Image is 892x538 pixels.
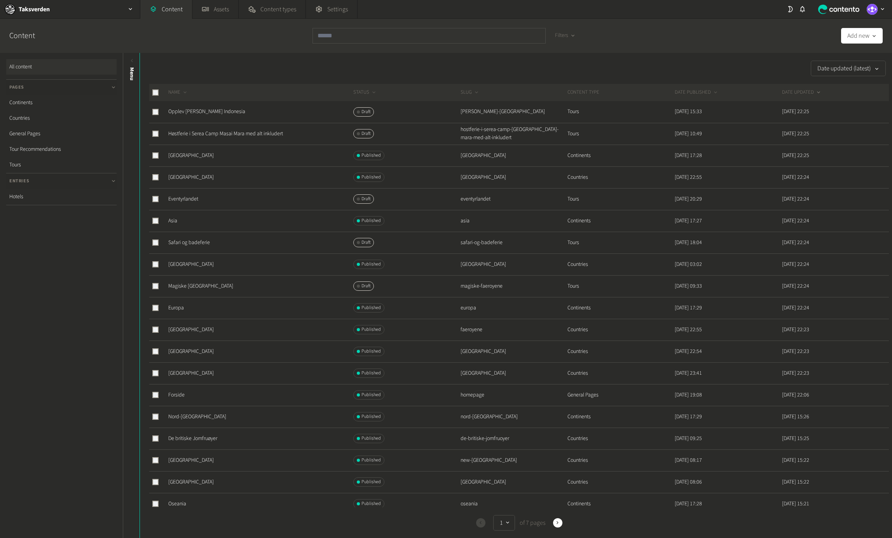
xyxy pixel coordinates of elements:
[361,500,381,507] span: Published
[782,260,809,268] time: [DATE] 22:24
[567,471,674,493] td: Countries
[461,89,480,96] button: SLUG
[460,341,567,362] td: [GEOGRAPHIC_DATA]
[168,435,217,442] a: De britiske Jomfruøyer
[361,413,381,420] span: Published
[460,232,567,253] td: safari-og-badeferie
[460,319,567,341] td: faeroyene
[782,500,809,508] time: [DATE] 15:21
[567,123,674,145] td: Tours
[782,239,809,246] time: [DATE] 22:24
[460,275,567,297] td: magiske-faeroyene
[675,413,702,421] time: [DATE] 17:29
[782,326,809,334] time: [DATE] 22:23
[168,304,184,312] a: Europa
[675,195,702,203] time: [DATE] 20:29
[460,123,567,145] td: hostferie-i-serea-camp-[GEOGRAPHIC_DATA]-mara-med-alt-inkludert
[6,126,117,141] a: General Pages
[361,435,381,442] span: Published
[168,282,233,290] a: Magiske [GEOGRAPHIC_DATA]
[675,217,702,225] time: [DATE] 17:27
[460,428,567,449] td: de-britiske-jomfruoyer
[168,369,214,377] a: [GEOGRAPHIC_DATA]
[567,232,674,253] td: Tours
[782,456,809,464] time: [DATE] 15:22
[675,391,702,399] time: [DATE] 19:08
[567,145,674,166] td: Continents
[353,89,377,96] button: STATUS
[782,391,809,399] time: [DATE] 22:06
[128,67,136,80] span: Menu
[555,31,568,40] span: Filters
[782,435,809,442] time: [DATE] 15:25
[361,174,381,181] span: Published
[460,362,567,384] td: [GEOGRAPHIC_DATA]
[675,89,719,96] button: DATE PUBLISHED
[567,84,674,101] th: CONTENT TYPE
[460,101,567,123] td: [PERSON_NAME]-[GEOGRAPHIC_DATA]
[361,348,381,355] span: Published
[9,84,24,91] span: Pages
[567,210,674,232] td: Continents
[168,456,214,464] a: [GEOGRAPHIC_DATA]
[5,4,16,15] img: Taksverden
[782,89,822,96] button: DATE UPDATED
[168,89,188,96] button: NAME
[361,457,381,464] span: Published
[361,391,381,398] span: Published
[168,108,245,115] a: Opplev [PERSON_NAME] Indonesia
[361,304,381,311] span: Published
[782,304,809,312] time: [DATE] 22:24
[782,348,809,355] time: [DATE] 22:23
[361,239,370,246] span: Draft
[811,61,886,76] button: Date updated (latest)
[493,515,515,531] button: 1
[675,304,702,312] time: [DATE] 17:29
[460,297,567,319] td: europa
[675,326,702,334] time: [DATE] 22:55
[168,217,177,225] a: Asia
[361,108,370,115] span: Draft
[168,260,214,268] a: [GEOGRAPHIC_DATA]
[460,145,567,166] td: [GEOGRAPHIC_DATA]
[361,326,381,333] span: Published
[460,253,567,275] td: [GEOGRAPHIC_DATA]
[782,130,809,138] time: [DATE] 22:25
[6,110,117,126] a: Countries
[567,166,674,188] td: Countries
[460,384,567,406] td: homepage
[518,518,545,528] span: of 7 pages
[782,152,809,159] time: [DATE] 22:25
[782,413,809,421] time: [DATE] 15:26
[567,362,674,384] td: Countries
[361,196,370,203] span: Draft
[460,406,567,428] td: nord-[GEOGRAPHIC_DATA]
[782,173,809,181] time: [DATE] 22:24
[782,282,809,290] time: [DATE] 22:24
[675,478,702,486] time: [DATE] 08:06
[361,217,381,224] span: Published
[168,152,214,159] a: [GEOGRAPHIC_DATA]
[460,471,567,493] td: [GEOGRAPHIC_DATA]
[6,141,117,157] a: Tour Recommendations
[6,157,117,173] a: Tours
[168,195,198,203] a: Eventyrlandet
[460,449,567,471] td: new-[GEOGRAPHIC_DATA]
[782,478,809,486] time: [DATE] 15:22
[168,500,186,508] a: Oseania
[361,130,370,137] span: Draft
[567,188,674,210] td: Tours
[168,130,283,138] a: Høstferie i Serea Camp Masai Mara med alt inkludert
[567,493,674,515] td: Continents
[567,384,674,406] td: General Pages
[361,283,370,290] span: Draft
[567,275,674,297] td: Tours
[782,217,809,225] time: [DATE] 22:24
[168,348,214,355] a: [GEOGRAPHIC_DATA]
[867,4,878,15] img: Eirik Kyrkjeeide
[675,239,702,246] time: [DATE] 18:04
[19,5,50,14] h2: Taksverden
[168,239,210,246] a: Safari og badeferie
[168,413,226,421] a: Nord-[GEOGRAPHIC_DATA]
